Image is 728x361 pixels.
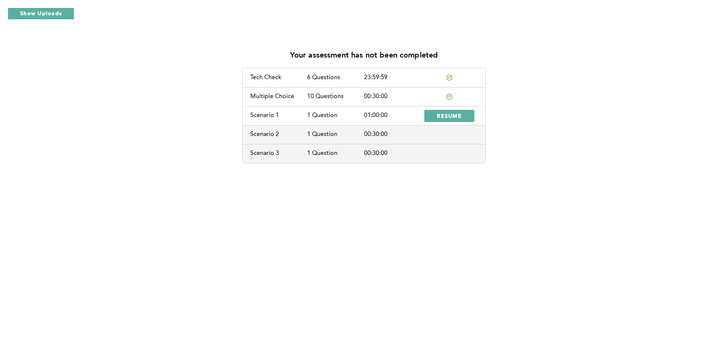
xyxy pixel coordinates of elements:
div: 01:00:00 [364,112,421,119]
div: Multiple Choice [250,93,307,100]
div: 1 Question [307,112,364,119]
div: 00:30:00 [364,93,421,100]
div: Scenario 2 [250,131,307,138]
div: 23:59:59 [364,74,421,81]
span: RESUME [437,112,462,119]
button: RESUME [424,110,474,122]
div: 1 Question [307,131,364,138]
button: Show Uploads [8,8,74,20]
div: Scenario 1 [250,112,307,119]
div: 6 Questions [307,74,364,81]
div: 00:30:00 [364,131,421,138]
div: 00:30:00 [364,150,421,157]
div: 10 Questions [307,93,364,100]
p: Your assessment has not been completed [290,52,438,60]
div: Scenario 3 [250,150,307,157]
div: 1 Question [307,150,364,157]
div: Tech Check [250,74,307,81]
